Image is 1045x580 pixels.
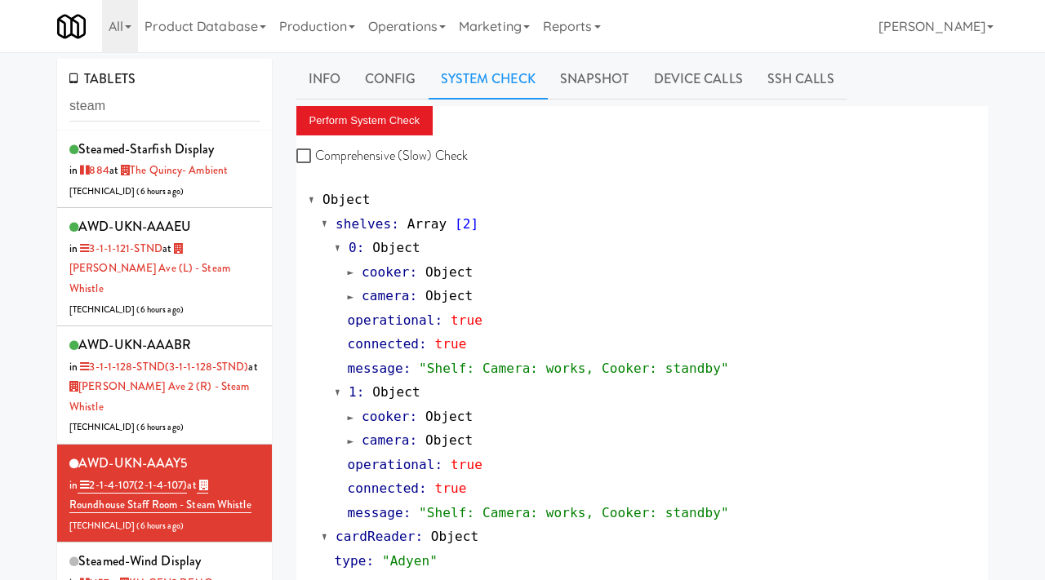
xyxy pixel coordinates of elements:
[366,553,374,569] span: :
[78,359,248,374] a: 3-1-1-128-STND(3-1-1-128-STND)
[57,12,86,41] img: Micromart
[471,216,479,232] span: ]
[403,361,411,376] span: :
[357,384,365,400] span: :
[362,264,409,280] span: cooker
[403,505,411,520] span: :
[435,336,467,352] span: true
[78,477,187,494] a: 2-1-4-107(2-1-4-107)
[435,312,443,328] span: :
[419,480,427,496] span: :
[57,208,272,326] li: AWD-UKN-AAAEUin 3-1-1-121-STNDat [PERSON_NAME] Ave (L) - Steam Whistle[TECHNICAL_ID] (6 hours ago)
[451,457,482,472] span: true
[349,384,357,400] span: 1
[134,477,187,493] span: (2-1-4-107)
[69,477,251,513] span: at
[69,69,136,88] span: TABLETS
[348,312,435,328] span: operational
[165,359,249,374] span: (3-1-1-128-STND)
[118,162,228,178] a: The Quincy- Ambient
[425,288,473,303] span: Object
[78,139,214,158] span: steamed-starfish Display
[409,264,417,280] span: :
[348,505,403,520] span: message
[431,529,478,544] span: Object
[296,59,353,100] a: Info
[296,106,434,135] button: Perform System Check
[409,409,417,424] span: :
[78,217,191,236] span: AWD-UKN-AAAEU
[140,520,180,532] span: 6 hours ago
[57,131,272,209] li: steamed-starfish Displayin 884at The Quincy- Ambient[TECHNICAL_ID] (6 hours ago)
[463,216,471,232] span: 2
[409,432,417,448] span: :
[69,241,162,256] span: in
[362,432,409,448] span: camera
[78,162,109,178] a: 884
[435,480,467,496] span: true
[642,59,755,100] a: Device Calls
[69,379,249,414] a: [PERSON_NAME] Ave 2 (R) - Steam Whistle
[69,91,260,122] input: Search tablets
[69,359,248,374] span: in
[372,384,420,400] span: Object
[69,241,230,296] a: [PERSON_NAME] Ave (L) - Steam Whistle
[348,480,420,496] span: connected
[451,312,482,328] span: true
[69,477,187,493] span: in
[407,216,447,232] span: Array
[419,336,427,352] span: :
[57,326,272,445] li: AWD-UKN-AAABRin 3-1-1-128-STND(3-1-1-128-STND)at [PERSON_NAME] Ave 2 (R) - Steam Whistle[TECHNICA...
[69,241,230,296] span: at
[69,421,184,433] span: [TECHNICAL_ID] ( )
[348,336,420,352] span: connected
[357,240,365,255] span: :
[415,529,423,544] span: :
[335,553,367,569] span: type
[348,361,403,376] span: message
[69,185,184,197] span: [TECHNICAL_ID] ( )
[425,264,473,280] span: Object
[425,432,473,448] span: Object
[69,303,184,316] span: [TECHNICAL_ID] ( )
[322,192,370,207] span: Object
[429,59,548,100] a: System Check
[548,59,642,100] a: Snapshot
[336,216,391,232] span: shelves
[419,505,729,520] span: "Shelf: Camera: works, Cooker: standby"
[372,240,420,255] span: Object
[78,335,191,354] span: AWD-UKN-AAABR
[353,59,429,100] a: Config
[348,457,435,472] span: operational
[755,59,847,100] a: SSH Calls
[140,421,180,433] span: 6 hours ago
[296,150,315,163] input: Comprehensive (Slow) Check
[419,361,729,376] span: "Shelf: Camera: works, Cooker: standby"
[78,454,187,472] span: AWD-UKN-AAAY5
[362,409,409,424] span: cooker
[336,529,415,544] span: cardReader
[362,288,409,303] span: camera
[140,185,180,197] span: 6 hours ago
[78,551,201,570] span: steamed-wind Display
[69,162,109,178] span: in
[382,553,438,569] span: "Adyen"
[296,144,469,168] label: Comprehensive (Slow) Check
[349,240,357,255] span: 0
[455,216,463,232] span: [
[409,288,417,303] span: :
[69,359,258,414] span: at
[57,445,272,542] li: AWD-UKN-AAAY5in 2-1-4-107(2-1-4-107)at Roundhouse Staff Room - Steam Whistle[TECHNICAL_ID] (6 hou...
[425,409,473,424] span: Object
[140,303,180,316] span: 6 hours ago
[391,216,399,232] span: :
[78,241,162,256] a: 3-1-1-121-STND
[109,162,228,178] span: at
[69,520,184,532] span: [TECHNICAL_ID] ( )
[435,457,443,472] span: :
